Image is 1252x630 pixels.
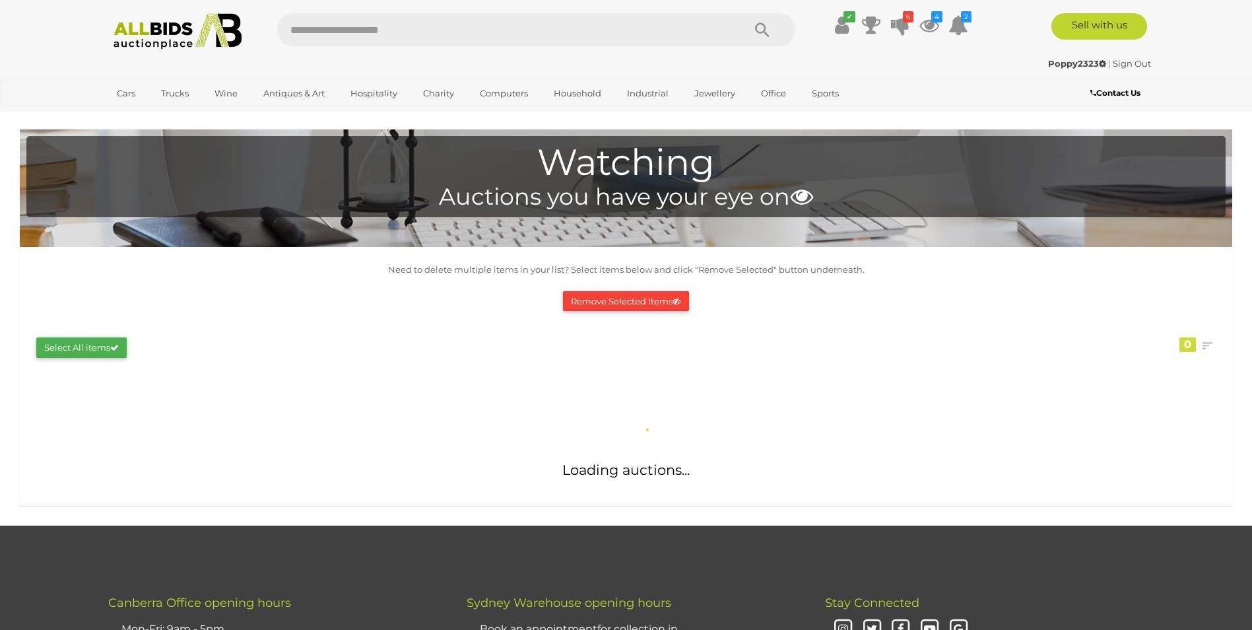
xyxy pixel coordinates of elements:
[1108,58,1111,69] span: |
[961,11,972,22] i: 2
[108,596,291,610] span: Canberra Office opening hours
[919,13,939,37] a: 4
[1113,58,1151,69] a: Sign Out
[152,83,197,104] a: Trucks
[471,83,537,104] a: Computers
[803,83,847,104] a: Sports
[1048,58,1106,69] strong: Poppy2323
[545,83,610,104] a: Household
[108,104,219,126] a: [GEOGRAPHIC_DATA]
[948,13,968,37] a: 2
[414,83,463,104] a: Charity
[729,13,795,46] button: Search
[931,11,942,22] i: 4
[752,83,795,104] a: Office
[832,13,852,37] a: ✔
[1179,337,1196,352] div: 0
[36,337,127,358] button: Select All items
[1090,86,1144,100] a: Contact Us
[33,143,1219,183] h1: Watching
[26,262,1226,277] p: Need to delete multiple items in your list? Select items below and click "Remove Selected" button...
[342,83,406,104] a: Hospitality
[33,184,1219,210] h4: Auctions you have your eye on
[206,83,246,104] a: Wine
[903,11,913,22] i: 6
[686,83,744,104] a: Jewellery
[106,13,249,50] img: Allbids.com.au
[825,596,919,610] span: Stay Connected
[563,291,689,312] button: Remove Selected Items
[1048,58,1108,69] a: Poppy2323
[1051,13,1147,40] a: Sell with us
[562,462,690,478] span: Loading auctions...
[618,83,677,104] a: Industrial
[843,11,855,22] i: ✔
[890,13,910,37] a: 6
[108,83,144,104] a: Cars
[255,83,333,104] a: Antiques & Art
[1090,88,1140,98] b: Contact Us
[467,596,671,610] span: Sydney Warehouse opening hours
